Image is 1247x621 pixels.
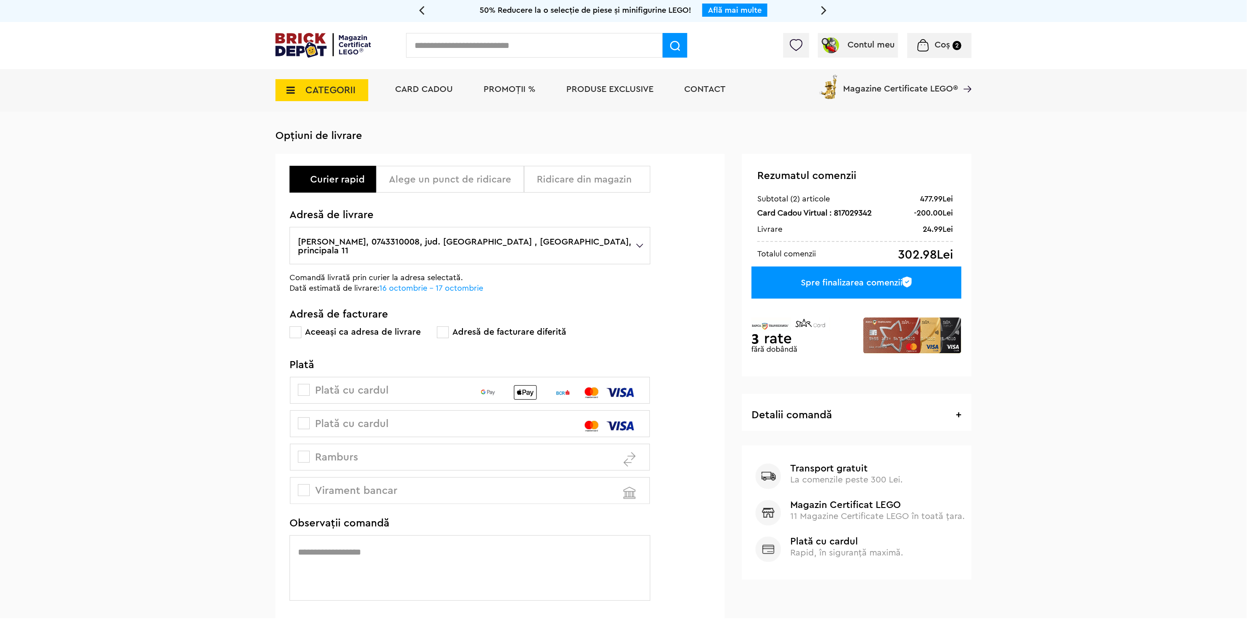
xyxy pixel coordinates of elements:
[757,224,782,234] div: Livrare
[923,224,953,234] div: 24.99Lei
[290,360,650,370] h3: Plată
[290,518,650,529] h3: Observații comandă
[757,194,830,204] div: Subtotal (2) articole
[566,85,653,94] a: Produse exclusive
[290,283,532,293] p: Dată estimată de livrare:
[305,85,356,95] span: CATEGORII
[452,328,566,336] label: Adresă de facturare diferită
[752,410,961,421] h3: Detalii comandă
[290,227,650,264] label: [PERSON_NAME], 0743310008, jud. [GEOGRAPHIC_DATA] , [GEOGRAPHIC_DATA], principala 11
[822,40,895,49] a: Contul meu
[290,272,532,283] p: Comandă livrată prin curier la adresa selectată.
[790,475,903,484] span: La comenzile peste 300 Lei.
[790,537,965,546] b: Plată cu cardul
[310,174,370,185] div: Curier rapid
[290,210,650,220] h3: Adresă de livrare
[757,171,856,181] span: Rezumatul comenzii
[757,209,872,217] b: Card Cadou Virtual : 817029342
[756,464,781,489] img: Transport gratuit
[752,267,961,299] div: Spre finalizarea comenzii
[956,410,961,420] span: +
[484,85,535,94] a: PROMOȚII %
[790,548,903,557] span: Rapid, în siguranță maximă.
[848,40,895,49] span: Contul meu
[537,174,644,185] div: Ridicare din magazin
[275,129,972,142] h3: Opțiuni de livrare
[300,385,389,396] span: Plată cu cardul
[756,537,781,562] img: Plată cu cardul
[790,464,965,473] b: Transport gratuit
[305,328,421,336] label: Aceeași ca adresa de livrare
[708,6,762,14] a: Află mai multe
[920,194,953,204] div: 477.99Lei
[790,500,965,510] b: Magazin Certificat LEGO
[935,40,950,49] span: Coș
[480,6,691,14] span: 50% Reducere la o selecție de piese și minifigurine LEGO!
[958,73,972,82] a: Magazine Certificate LEGO®
[389,174,517,185] div: Alege un punct de ridicare
[756,500,781,526] img: Magazin Certificat LEGO
[843,73,958,93] span: Magazine Certificate LEGO®
[290,309,650,320] h3: Adresă de facturare
[953,41,961,50] small: 2
[898,248,953,261] div: 302.98Lei
[300,486,397,496] span: Virament bancar
[908,208,953,217] div: -200.00Lei
[395,85,453,94] a: Card Cadou
[757,248,816,259] div: Totalul comenzii
[300,452,358,463] span: Ramburs
[790,512,965,521] span: 11 Magazine Certificate LEGO în toată țara.
[684,85,726,94] a: Contact
[379,284,483,292] span: 16 octombrie - 17 octombrie
[300,419,389,429] span: Plată cu cardul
